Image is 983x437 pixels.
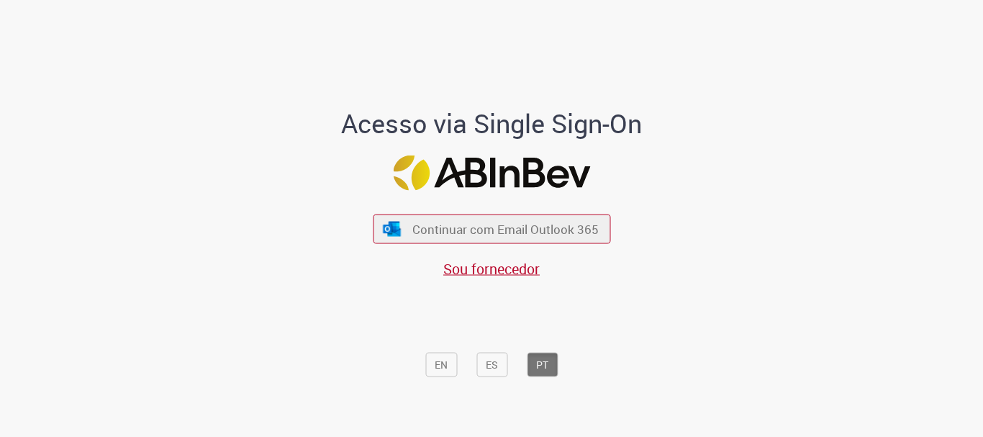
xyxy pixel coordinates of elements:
button: EN [425,353,457,377]
span: Continuar com Email Outlook 365 [412,221,599,238]
img: Logo ABInBev [393,156,590,191]
h1: Acesso via Single Sign-On [292,109,692,138]
button: PT [527,353,558,377]
a: Sou fornecedor [443,259,540,279]
button: ícone Azure/Microsoft 360 Continuar com Email Outlook 365 [373,215,610,244]
button: ES [476,353,507,377]
img: ícone Azure/Microsoft 360 [382,221,402,236]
